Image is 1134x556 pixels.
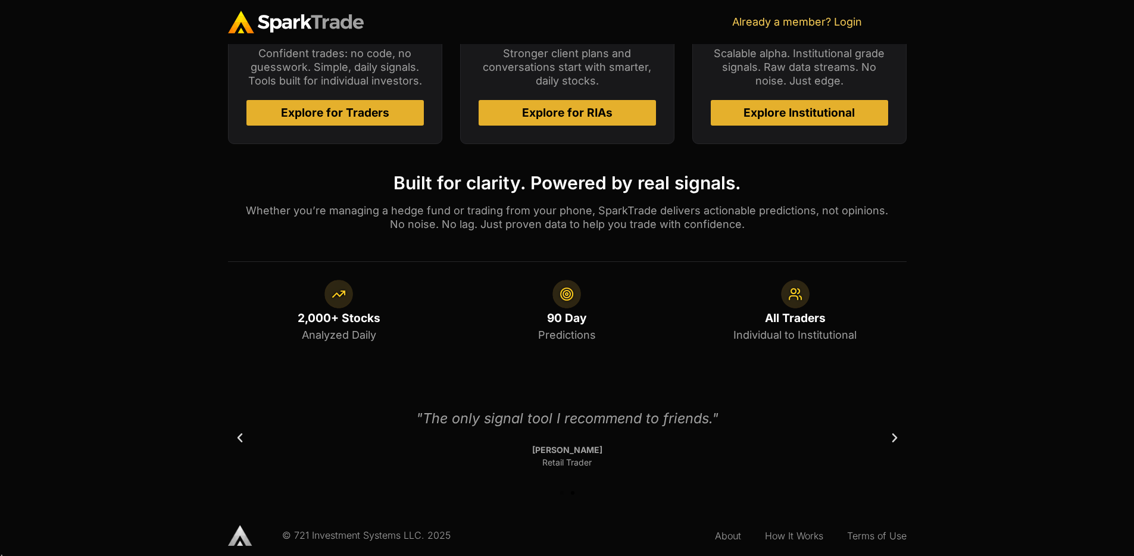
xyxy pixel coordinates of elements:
[281,107,389,118] span: Explore for Traders
[282,529,299,541] span: © 7
[703,522,753,549] a: About
[522,107,613,118] span: Explore for RIAs
[299,529,451,541] span: 21 Investment Systems LLC. 2025
[246,46,424,88] p: Confident trades: no code, no guesswork. Simple, daily signals. Tools built for individual invest...
[732,15,862,28] a: Already a member? Login
[246,100,424,126] a: Explore for Traders
[479,46,656,88] p: Stronger client plans and conversations start with smarter, daily stocks.
[245,396,889,504] div: Slides
[560,491,564,495] span: Go to slide 1
[571,491,574,495] span: Go to slide 2
[889,432,901,444] div: Next slide
[835,522,919,549] a: Terms of Use
[245,396,889,480] div: 2 / 2
[228,204,907,232] p: Whether you’re managing a hedge fund or trading from your phone, SparkTrade delivers actionable p...
[703,522,919,549] nav: Menu
[257,408,877,429] div: "The only signal tool I recommend to friends."
[228,174,907,192] h4: Built for clarity. Powered by real signals.
[298,311,380,325] span: 2,000+ Stocks
[765,311,826,325] span: All Traders
[743,107,855,118] span: Explore Institutional
[532,456,602,468] span: Retail Trader
[547,311,587,325] span: 90 Day
[479,100,656,126] a: Explore for RIAs
[753,522,835,549] a: How It Works
[711,100,888,126] a: Explore Institutional
[684,328,906,342] p: Individual to Institutional
[234,432,246,444] div: Previous slide
[228,328,450,342] p: Analyzed Daily
[456,328,678,342] p: Predictions
[532,443,602,456] span: [PERSON_NAME]
[711,46,888,88] p: Scalable alpha. Institutional grade signals. Raw data streams. No noise. Just edge.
